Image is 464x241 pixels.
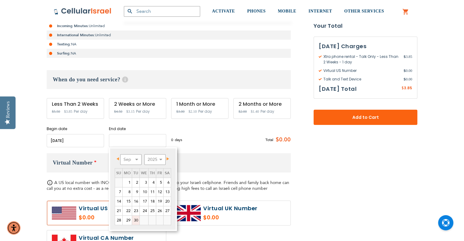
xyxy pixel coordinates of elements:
h3: [DATE] Total [319,84,357,94]
span: ACTIVATE [212,9,235,13]
div: 2 Months or More [239,101,286,107]
a: 25 [149,206,156,215]
label: Begin date [47,126,104,132]
span: $1.40 [251,109,259,114]
a: 1 [123,178,132,187]
span: 3.85 [404,85,412,90]
div: Reviews [5,101,11,118]
span: $3.15 [126,109,135,114]
strong: Your Total [314,21,417,30]
a: 15 [123,197,132,206]
span: Saturday [165,170,170,176]
span: $5.50 [52,109,60,114]
span: Virtual US Number [319,68,404,73]
strong: Incoming Minutes: [57,23,89,28]
img: Cellular Israel Logo [54,8,112,15]
span: days [175,137,182,143]
span: 0 [171,137,175,143]
a: 18 [149,197,156,206]
a: 28 [115,216,122,225]
span: Add to Cart [334,114,397,121]
a: 24 [140,206,148,215]
li: NA [47,49,291,58]
li: Unlimited [47,21,291,30]
span: $2.00 [239,109,247,114]
span: 0.00 [404,68,412,73]
a: 8 [123,187,132,197]
a: Prev [115,155,123,163]
span: $2.10 [189,109,197,114]
span: Tuesday [133,170,138,176]
span: $ [404,76,406,82]
a: 17 [140,197,148,206]
a: 21 [115,206,122,215]
a: 3 [140,178,148,187]
span: Talk and Text Device [319,76,404,82]
span: $ [404,68,406,73]
span: MOBILE [278,9,297,13]
span: Friday [157,170,162,176]
select: Select month [120,154,142,165]
a: 4 [149,178,156,187]
span: $4.50 [114,109,122,114]
a: 29 [123,216,132,225]
span: 3.85 [404,54,412,65]
a: 20 [164,197,171,206]
a: 13 [164,187,171,197]
li: NA [47,40,291,49]
a: Next [163,155,171,163]
span: Wednesday [141,170,147,176]
span: Next [167,157,169,160]
button: Add to Cart [314,110,417,125]
span: Total [265,137,273,143]
a: 2 [132,178,139,187]
input: MM/DD/YYYY [109,134,166,147]
strong: Texting: [57,42,71,47]
span: Prev [117,157,119,160]
span: OTHER SERVICES [344,9,384,13]
h3: [DATE] Charges [319,42,412,51]
a: 12 [156,187,163,197]
span: $ [401,86,404,91]
span: 0.00 [404,76,412,82]
div: 2 Weeks or More [114,101,161,107]
label: End date [109,126,166,132]
span: Per day [198,109,212,114]
span: PHONES [247,9,266,13]
a: 7 [115,187,122,197]
span: Help [122,76,128,83]
span: Virtual Number [53,160,93,166]
a: 26 [156,206,163,215]
a: 30 [132,216,139,225]
a: 10 [140,187,148,197]
div: Less Than 2 Weeks [52,101,99,107]
span: A US local number with INCOMING calls and sms, that comes to your Israeli cellphone. Friends and ... [47,180,289,191]
span: Per day [261,109,274,114]
span: $0.00 [273,135,291,144]
a: 6 [164,178,171,187]
select: Select year [144,154,166,165]
a: 11 [149,187,156,197]
a: 22 [123,206,132,215]
a: 19 [156,197,163,206]
span: Thursday [150,170,155,176]
a: 9 [132,187,139,197]
a: 14 [115,197,122,206]
input: MM/DD/YYYY [47,134,104,147]
strong: International Minutes: [57,33,95,37]
span: Xtra phone rental - Talk Only - Less Than 2 Weeks - 1 day [319,54,404,65]
span: $ [404,54,406,59]
span: $3.85 [64,109,72,114]
span: INTERNET [308,9,332,13]
a: 23 [132,206,139,215]
span: Per day [74,109,88,114]
div: 1 Month or More [176,101,223,107]
strong: Surfing: [57,51,71,56]
a: 27 [164,206,171,215]
span: Per day [136,109,150,114]
input: Search [124,6,200,17]
li: Unlimited [47,30,291,40]
span: Sunday [116,170,121,176]
a: 16 [132,197,139,206]
span: Monday [124,170,131,176]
